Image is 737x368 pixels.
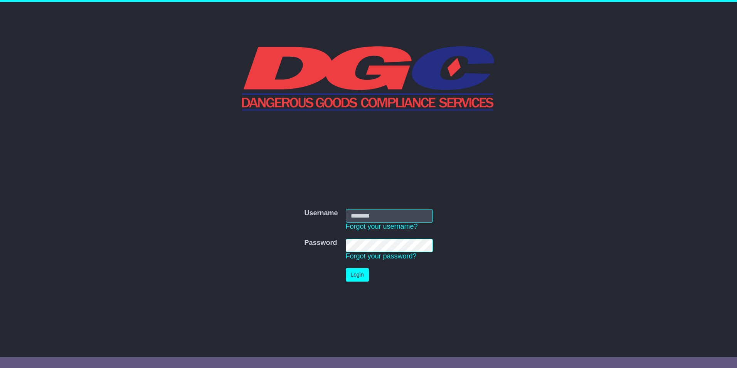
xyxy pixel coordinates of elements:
img: DGC QLD [242,45,495,111]
label: Password [304,239,337,247]
a: Forgot your password? [346,252,417,260]
a: Forgot your username? [346,223,418,230]
button: Login [346,268,369,282]
label: Username [304,209,338,218]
